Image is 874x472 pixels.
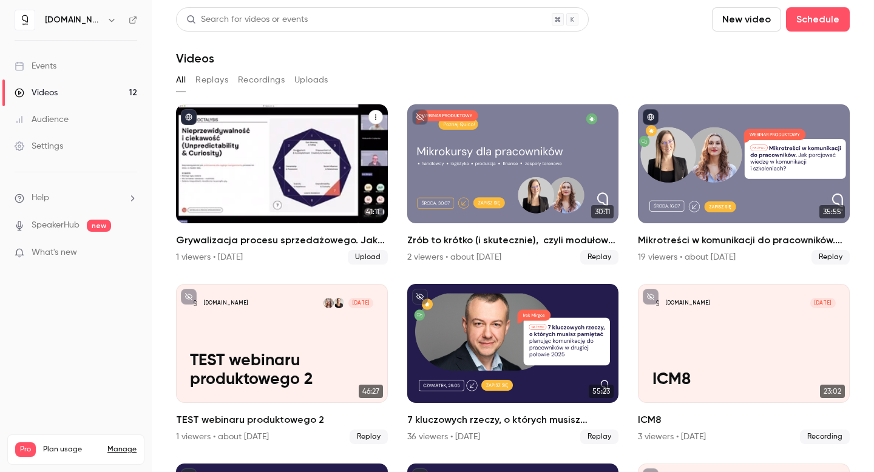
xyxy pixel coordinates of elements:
button: published [181,109,197,125]
a: 35:55Mikrotreści w komunikacji do pracowników. Jak porcjować wiedzę w komunikacji i szkoleniach?1... [638,104,850,265]
div: Settings [15,140,63,152]
button: Recordings [238,70,285,90]
span: Recording [800,430,850,444]
h6: [DOMAIN_NAME] [45,14,102,26]
h2: Mikrotreści w komunikacji do pracowników. Jak porcjować wiedzę w komunikacji i szkoleniach? [638,233,850,248]
button: Uploads [294,70,328,90]
p: [DOMAIN_NAME] [204,300,248,307]
a: SpeakerHub [32,219,80,232]
span: 55:23 [589,385,614,398]
a: TEST webinaru produktowego 2[DOMAIN_NAME]Monika DudaAleksandra Grabarska-Furtak[DATE]TEST webinar... [176,284,388,444]
span: Replay [580,250,618,265]
iframe: Noticeable Trigger [123,248,137,258]
span: [DATE] [810,298,836,308]
div: Search for videos or events [186,13,308,26]
button: All [176,70,186,90]
h2: Zrób to krótko (i skutecznie), czyli modułowe kursy w [GEOGRAPHIC_DATA] – o mikrotreściach w szko... [407,233,619,248]
span: Replay [811,250,850,265]
section: Videos [176,7,850,465]
li: help-dropdown-opener [15,192,137,204]
span: Pro [15,442,36,457]
button: unpublished [412,289,428,305]
a: 30:11Zrób to krótko (i skutecznie), czyli modułowe kursy w [GEOGRAPHIC_DATA] – o mikrotreściach w... [407,104,619,265]
span: Replay [580,430,618,444]
li: ICM8 [638,284,850,444]
li: Zrób to krótko (i skutecznie), czyli modułowe kursy w Quico – o mikrotreściach w szkoleniach i ku... [407,104,619,265]
span: 23:02 [820,385,845,398]
span: new [87,220,111,232]
button: New video [712,7,781,32]
div: Events [15,60,56,72]
img: Aleksandra Grabarska-Furtak [324,298,334,308]
span: 46:27 [359,385,383,398]
span: 41:11 [362,205,383,218]
div: 36 viewers • [DATE] [407,431,480,443]
li: 7 kluczowych rzeczy, o których musisz pamiętać planując komunikację do pracowników w drugiej poło... [407,284,619,444]
span: Replay [350,430,388,444]
span: 30:11 [591,205,614,218]
button: published [643,109,659,125]
div: 19 viewers • about [DATE] [638,251,736,263]
span: 35:55 [819,205,845,218]
p: ICM8 [652,370,836,389]
img: Monika Duda [334,298,344,308]
p: [DOMAIN_NAME] [666,300,710,307]
li: TEST webinaru produktowego 2 [176,284,388,444]
h2: ICM8 [638,413,850,427]
p: TEST webinaru produktowego 2 [190,351,373,389]
span: Plan usage [43,445,100,454]
h2: Grywalizacja procesu sprzedażowego. Jak zbudować angażującą grę i motywować pracowników? [176,233,388,248]
span: [DATE] [348,298,374,308]
h2: TEST webinaru produktowego 2 [176,413,388,427]
li: Mikrotreści w komunikacji do pracowników. Jak porcjować wiedzę w komunikacji i szkoleniach? [638,104,850,265]
span: What's new [32,246,77,259]
img: quico.io [15,10,35,30]
a: Manage [107,445,137,454]
button: Schedule [786,7,850,32]
button: unpublished [643,289,659,305]
div: Audience [15,113,69,126]
a: 55:237 kluczowych rzeczy, o których musisz pamiętać planując komunikację do pracowników w drugiej... [407,284,619,444]
a: ICM8[DOMAIN_NAME][DATE]ICM823:02ICM83 viewers • [DATE]Recording [638,284,850,444]
a: 41:11Grywalizacja procesu sprzedażowego. Jak zbudować angażującą grę i motywować pracowników?1 vi... [176,104,388,265]
span: Help [32,192,49,204]
div: 2 viewers • about [DATE] [407,251,501,263]
button: Replays [195,70,228,90]
li: Grywalizacja procesu sprzedażowego. Jak zbudować angażującą grę i motywować pracowników? [176,104,388,265]
div: 3 viewers • [DATE] [638,431,706,443]
div: 1 viewers • about [DATE] [176,431,269,443]
div: Videos [15,87,58,99]
span: Upload [348,250,388,265]
button: unpublished [412,109,428,125]
h2: 7 kluczowych rzeczy, o których musisz pamiętać planując komunikację do pracowników w drugiej poło... [407,413,619,427]
h1: Videos [176,51,214,66]
div: 1 viewers • [DATE] [176,251,243,263]
button: unpublished [181,289,197,305]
